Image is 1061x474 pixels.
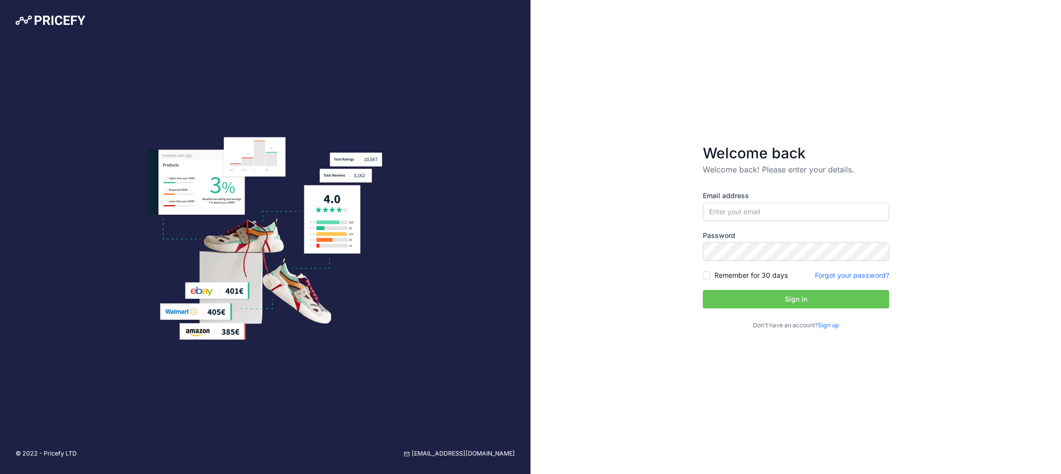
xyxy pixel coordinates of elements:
[404,449,515,458] a: [EMAIL_ADDRESS][DOMAIN_NAME]
[703,144,889,162] h3: Welcome back
[815,271,889,279] a: Forgot your password?
[818,322,839,329] a: Sign up
[16,16,85,25] img: Pricefy
[703,164,889,175] p: Welcome back! Please enter your details.
[703,191,889,201] label: Email address
[703,290,889,308] button: Sign in
[703,321,889,330] p: Don't have an account?
[703,203,889,221] input: Enter your email
[703,231,889,240] label: Password
[714,271,788,280] label: Remember for 30 days
[16,449,77,458] p: © 2022 - Pricefy LTD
